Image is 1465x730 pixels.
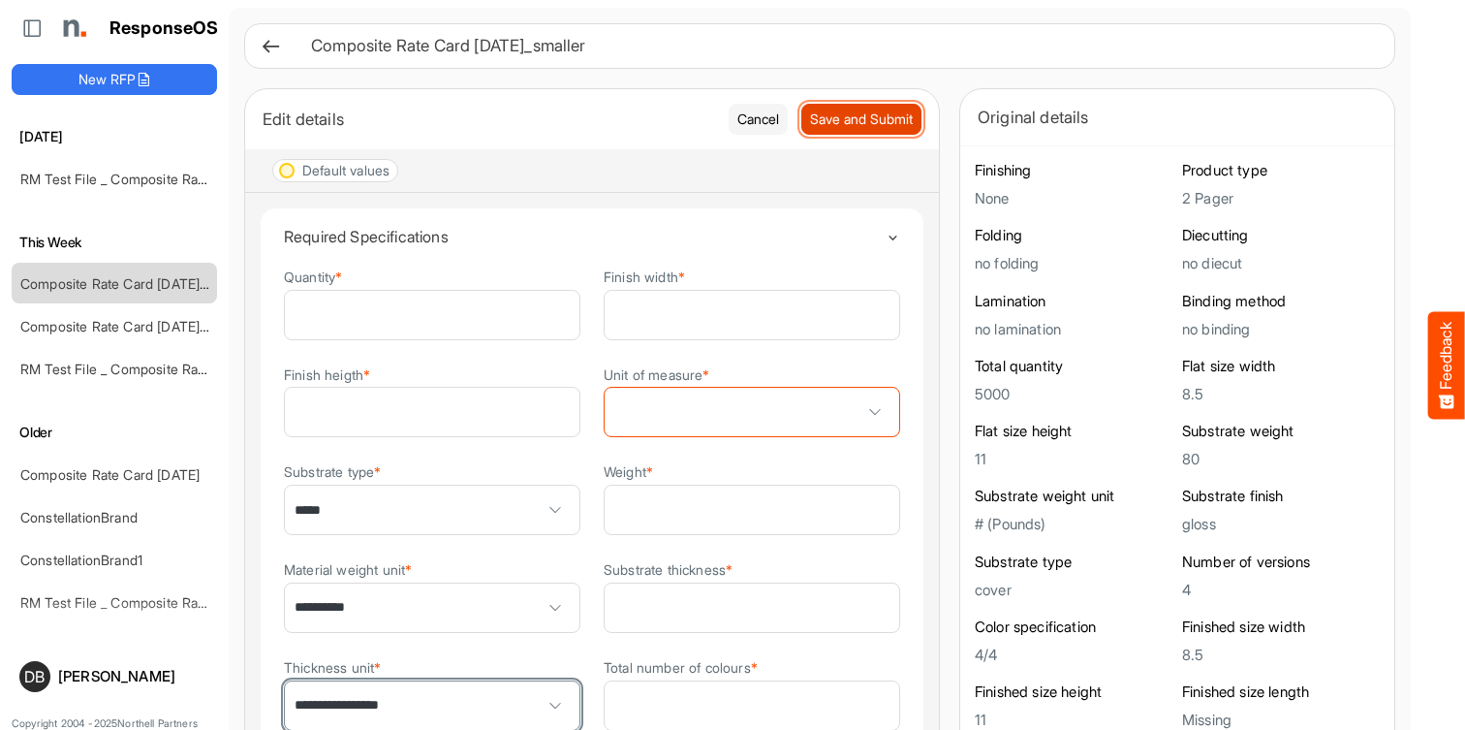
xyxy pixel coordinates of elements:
h6: Substrate type [975,553,1172,572]
div: Edit details [263,106,714,133]
label: Quantity [284,270,342,284]
div: Default values [302,164,390,177]
h6: Binding method [1182,292,1380,311]
button: Cancel [729,104,788,135]
h6: Color specification [975,618,1172,637]
h5: 8.5 [1182,647,1380,663]
img: Northell [53,9,92,48]
label: Thickness unit [284,660,381,675]
h5: Missing [1182,712,1380,728]
button: Feedback [1428,311,1465,419]
h6: This Week [12,232,217,253]
h6: Substrate finish [1182,487,1380,506]
h5: no folding [975,255,1172,271]
label: Substrate thickness [604,562,732,577]
h5: # (Pounds) [975,516,1172,532]
button: Save and Submit Progress [801,104,921,135]
h6: [DATE] [12,126,217,147]
h6: Lamination [975,292,1172,311]
h6: Number of versions [1182,553,1380,572]
h6: Finished size width [1182,618,1380,637]
h6: Flat size width [1182,357,1380,376]
h5: no lamination [975,321,1172,337]
label: Total number of colours [604,660,758,675]
h6: Finishing [975,161,1172,180]
h4: Required Specifications [284,228,886,245]
h6: Finished size height [975,682,1172,702]
label: Unit of measure [604,367,710,382]
span: DB [24,669,45,684]
a: RM Test File _ Composite Rate Card [DATE] [20,361,291,377]
h6: Composite Rate Card [DATE]_smaller [311,38,1363,54]
a: Composite Rate Card [DATE] [20,466,200,483]
h6: Total quantity [975,357,1172,376]
label: Substrate type [284,464,381,479]
h6: Diecutting [1182,226,1380,245]
h6: Flat size height [975,422,1172,441]
div: Original details [978,104,1377,131]
h5: 5000 [975,386,1172,402]
label: Weight [604,464,653,479]
h5: 4/4 [975,647,1172,663]
h5: 11 [975,451,1172,467]
div: [PERSON_NAME] [58,669,209,683]
h5: no binding [1182,321,1380,337]
label: Finish width [604,270,685,284]
a: RM Test File _ Composite Rate Card [DATE] [20,594,291,611]
h6: Folding [975,226,1172,245]
summary: Toggle content [284,208,900,265]
h5: 2 Pager [1182,190,1380,206]
button: New RFP [12,64,217,95]
h5: cover [975,582,1172,598]
h5: no diecut [1182,255,1380,271]
h5: 80 [1182,451,1380,467]
label: Finish heigth [284,367,370,382]
a: Composite Rate Card [DATE]_smaller [20,275,250,292]
h5: None [975,190,1172,206]
h5: 11 [975,712,1172,728]
a: ConstellationBrand1 [20,552,142,568]
h5: gloss [1182,516,1380,532]
h6: Substrate weight [1182,422,1380,441]
h1: ResponseOS [109,18,219,39]
h6: Product type [1182,161,1380,180]
label: Material weight unit [284,562,412,577]
a: Composite Rate Card [DATE]_smaller [20,318,250,334]
h5: 4 [1182,582,1380,598]
h6: Finished size length [1182,682,1380,702]
a: RM Test File _ Composite Rate Card [DATE] [20,171,291,187]
h5: 8.5 [1182,386,1380,402]
h6: Older [12,422,217,443]
a: ConstellationBrand [20,509,138,525]
span: Save and Submit [810,109,913,130]
h6: Substrate weight unit [975,487,1172,506]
